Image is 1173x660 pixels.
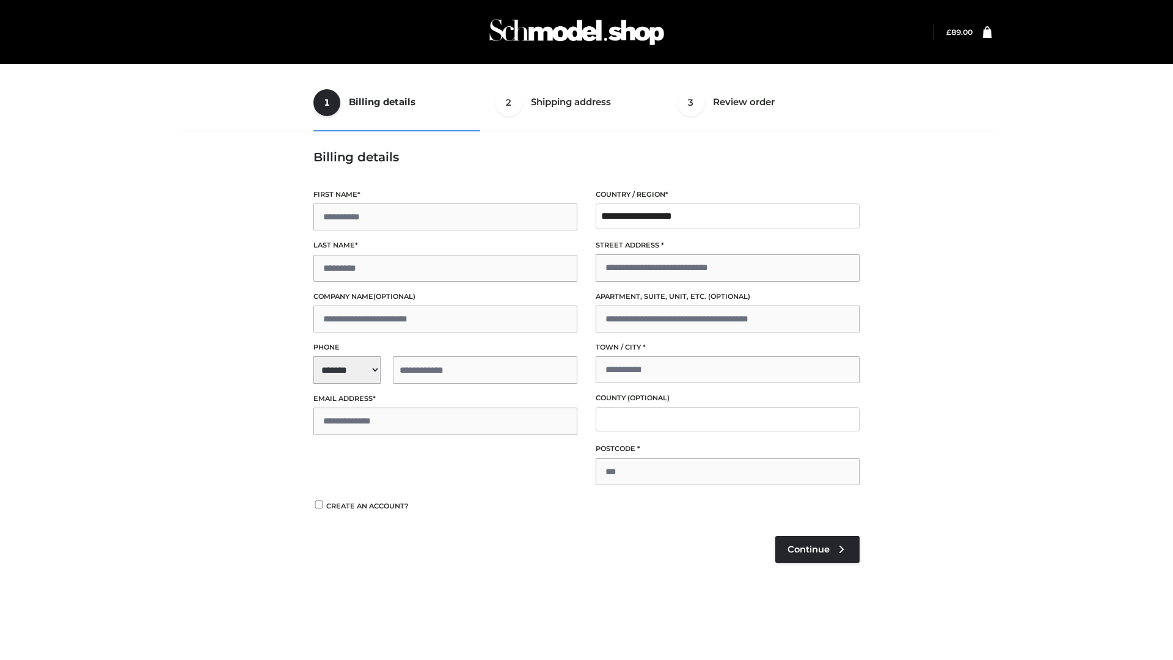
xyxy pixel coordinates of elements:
[313,501,324,508] input: Create an account?
[313,291,577,302] label: Company name
[946,28,973,37] a: £89.00
[485,8,668,56] img: Schmodel Admin 964
[313,342,577,353] label: Phone
[313,240,577,251] label: Last name
[313,189,577,200] label: First name
[373,292,415,301] span: (optional)
[596,342,860,353] label: Town / City
[708,292,750,301] span: (optional)
[627,394,670,402] span: (optional)
[313,393,577,405] label: Email address
[946,28,951,37] span: £
[596,291,860,302] label: Apartment, suite, unit, etc.
[313,150,860,164] h3: Billing details
[326,502,409,510] span: Create an account?
[596,392,860,404] label: County
[596,189,860,200] label: Country / Region
[946,28,973,37] bdi: 89.00
[596,443,860,455] label: Postcode
[775,536,860,563] a: Continue
[596,240,860,251] label: Street address
[787,544,830,555] span: Continue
